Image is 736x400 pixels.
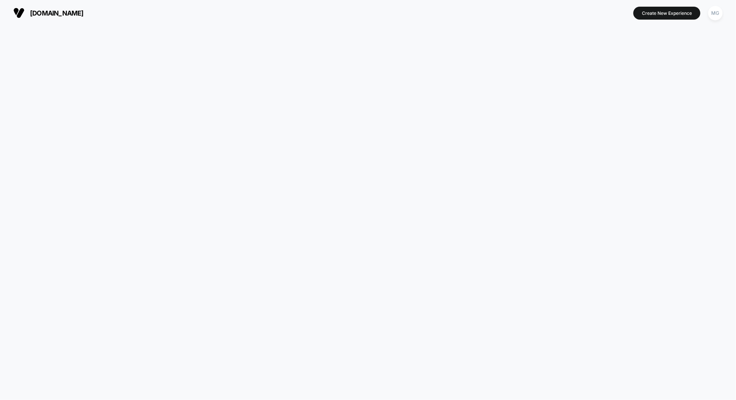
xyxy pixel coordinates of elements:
img: Visually logo [13,7,24,19]
button: Create New Experience [633,7,700,20]
span: [DOMAIN_NAME] [30,9,84,17]
button: MG [706,6,725,21]
div: MG [708,6,723,20]
button: [DOMAIN_NAME] [11,7,86,19]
